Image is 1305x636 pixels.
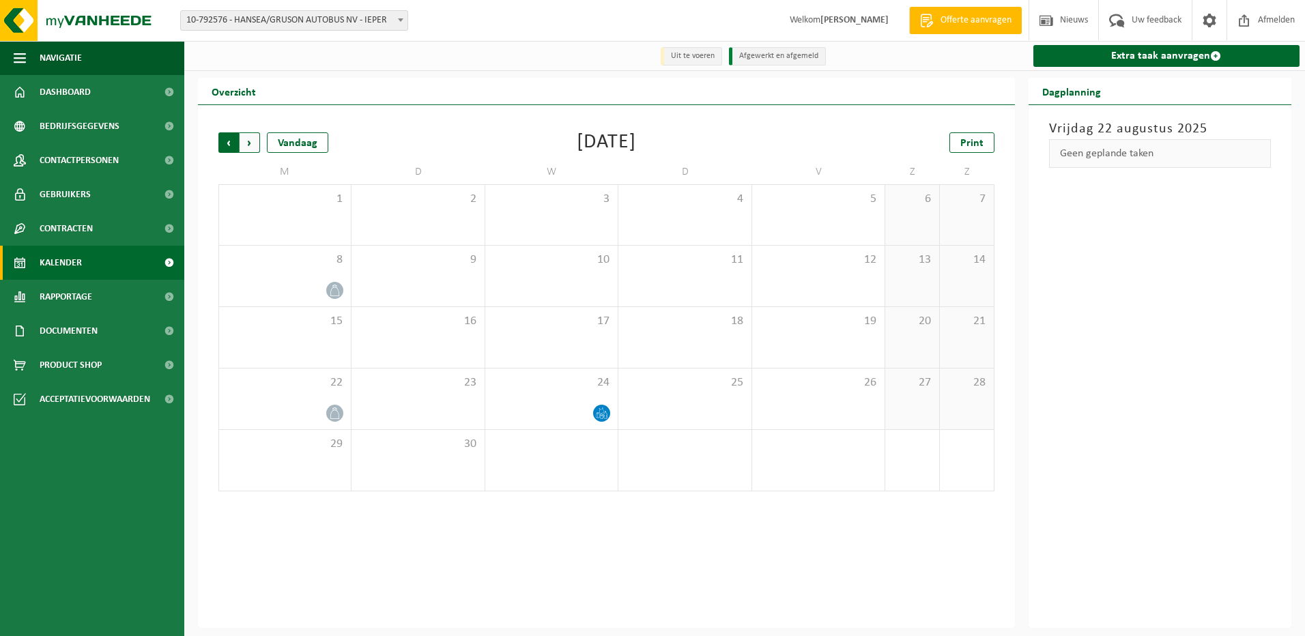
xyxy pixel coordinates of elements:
[949,132,994,153] a: Print
[40,314,98,348] span: Documenten
[661,47,722,66] li: Uit te voeren
[40,75,91,109] span: Dashboard
[752,160,885,184] td: V
[40,348,102,382] span: Product Shop
[358,437,477,452] span: 30
[358,375,477,390] span: 23
[577,132,636,153] div: [DATE]
[226,375,344,390] span: 22
[885,160,940,184] td: Z
[909,7,1022,34] a: Offerte aanvragen
[40,177,91,212] span: Gebruikers
[267,132,328,153] div: Vandaag
[180,10,408,31] span: 10-792576 - HANSEA/GRUSON AUTOBUS NV - IEPER
[40,212,93,246] span: Contracten
[40,246,82,280] span: Kalender
[485,160,618,184] td: W
[759,192,878,207] span: 5
[226,437,344,452] span: 29
[625,192,744,207] span: 4
[1029,78,1115,104] h2: Dagplanning
[960,138,984,149] span: Print
[892,192,932,207] span: 6
[492,252,611,268] span: 10
[947,252,987,268] span: 14
[820,15,889,25] strong: [PERSON_NAME]
[618,160,751,184] td: D
[1049,119,1272,139] h3: Vrijdag 22 augustus 2025
[358,314,477,329] span: 16
[358,252,477,268] span: 9
[892,375,932,390] span: 27
[181,11,407,30] span: 10-792576 - HANSEA/GRUSON AUTOBUS NV - IEPER
[947,314,987,329] span: 21
[40,41,82,75] span: Navigatie
[218,132,239,153] span: Vorige
[759,252,878,268] span: 12
[625,314,744,329] span: 18
[40,143,119,177] span: Contactpersonen
[759,375,878,390] span: 26
[40,382,150,416] span: Acceptatievoorwaarden
[1049,139,1272,168] div: Geen geplande taken
[492,192,611,207] span: 3
[892,252,932,268] span: 13
[940,160,994,184] td: Z
[492,314,611,329] span: 17
[937,14,1015,27] span: Offerte aanvragen
[947,192,987,207] span: 7
[947,375,987,390] span: 28
[352,160,485,184] td: D
[226,192,344,207] span: 1
[226,314,344,329] span: 15
[358,192,477,207] span: 2
[226,252,344,268] span: 8
[1033,45,1300,67] a: Extra taak aanvragen
[625,252,744,268] span: 11
[40,280,92,314] span: Rapportage
[218,160,352,184] td: M
[492,375,611,390] span: 24
[729,47,826,66] li: Afgewerkt en afgemeld
[198,78,270,104] h2: Overzicht
[892,314,932,329] span: 20
[240,132,260,153] span: Volgende
[40,109,119,143] span: Bedrijfsgegevens
[625,375,744,390] span: 25
[759,314,878,329] span: 19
